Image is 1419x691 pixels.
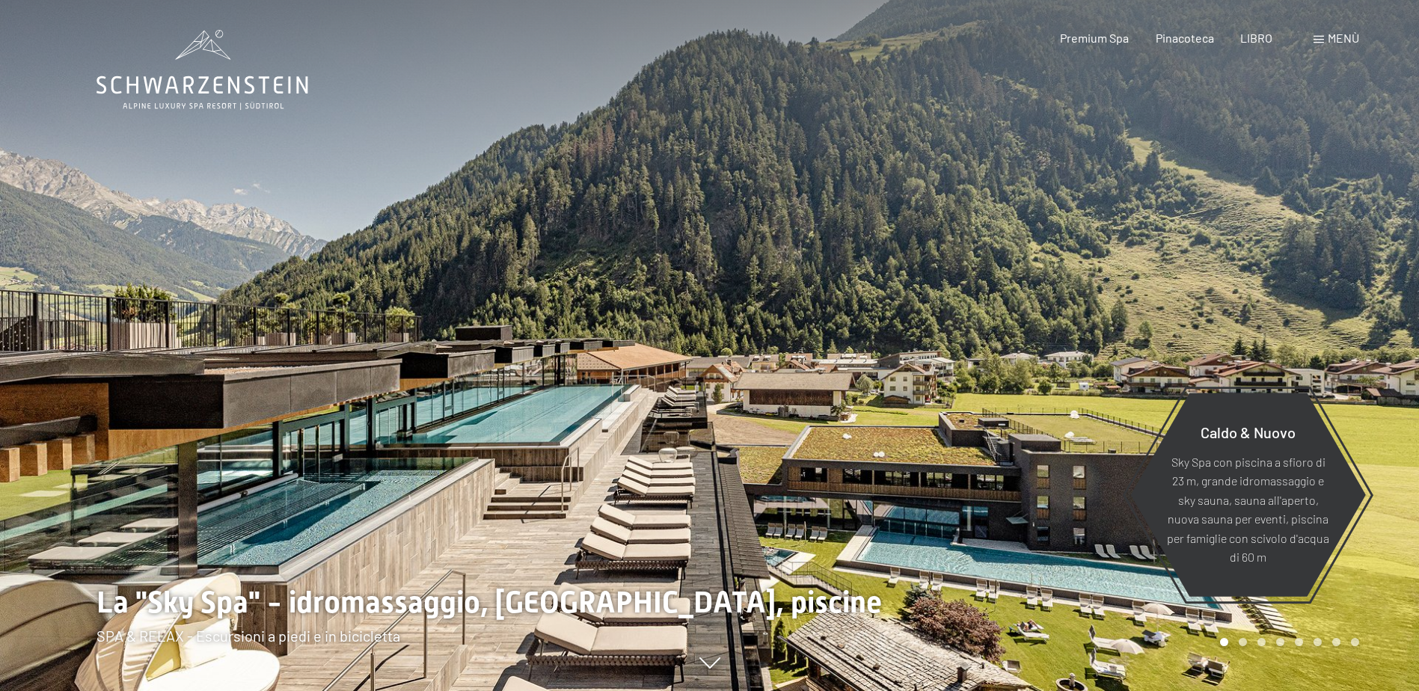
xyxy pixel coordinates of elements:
div: Giostra Pagina 3 [1257,638,1266,646]
div: Impaginazione a carosello [1215,638,1359,646]
p: Sky Spa con piscina a sfioro di 23 m, grande idromassaggio e sky sauna, sauna all'aperto, nuova s... [1167,452,1329,567]
div: Giostra Pagina 6 [1314,638,1322,646]
div: Carosello Pagina 5 [1295,638,1303,646]
div: Carosello Pagina 1 (Diapositiva corrente) [1220,638,1228,646]
span: Caldo & Nuovo [1201,423,1296,440]
a: Pinacoteca [1156,31,1214,45]
a: Premium Spa [1060,31,1129,45]
a: Caldo & Nuovo Sky Spa con piscina a sfioro di 23 m, grande idromassaggio e sky sauna, sauna all'a... [1130,392,1367,598]
a: LIBRO [1240,31,1272,45]
div: Giostra Pagina 8 [1351,638,1359,646]
div: Giostra Pagina 2 [1239,638,1247,646]
div: Giostra Pagina 4 [1276,638,1284,646]
span: Menù [1328,31,1359,45]
div: Giostra Pagina 7 [1332,638,1340,646]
